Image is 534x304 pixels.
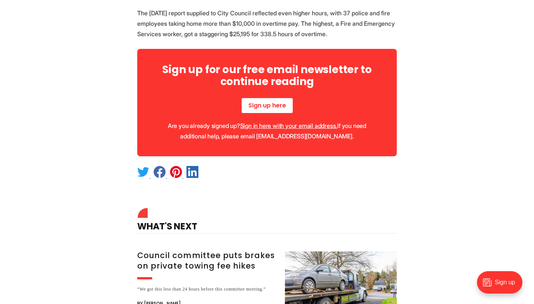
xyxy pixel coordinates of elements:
[137,8,397,39] p: The [DATE] report supplied to City Council reflected even higher hours, with 37 police and fire e...
[158,64,375,88] h2: Sign up for our free email newsletter to continue reading
[471,267,534,304] iframe: portal-trigger
[137,210,397,234] h4: What's Next
[240,122,337,129] a: Sign in here with your email address.
[242,98,293,113] a: Sign up here
[137,250,276,271] h3: Council committee puts brakes on private towing fee hikes
[137,285,276,293] div: “We got this less than 24 hours before this committee meeting.”
[168,122,366,140] small: Are you already signed up? If you need additional help, please email [EMAIL_ADDRESS][DOMAIN_NAME].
